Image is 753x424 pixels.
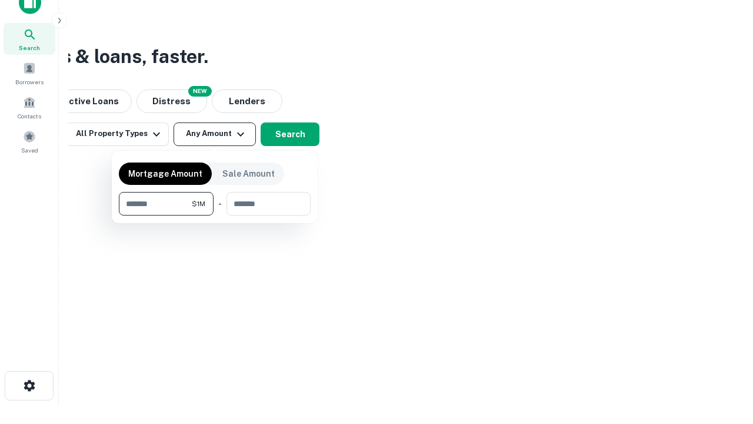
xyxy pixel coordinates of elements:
[222,167,275,180] p: Sale Amount
[694,330,753,386] iframe: Chat Widget
[218,192,222,216] div: -
[192,198,205,209] span: $1M
[128,167,202,180] p: Mortgage Amount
